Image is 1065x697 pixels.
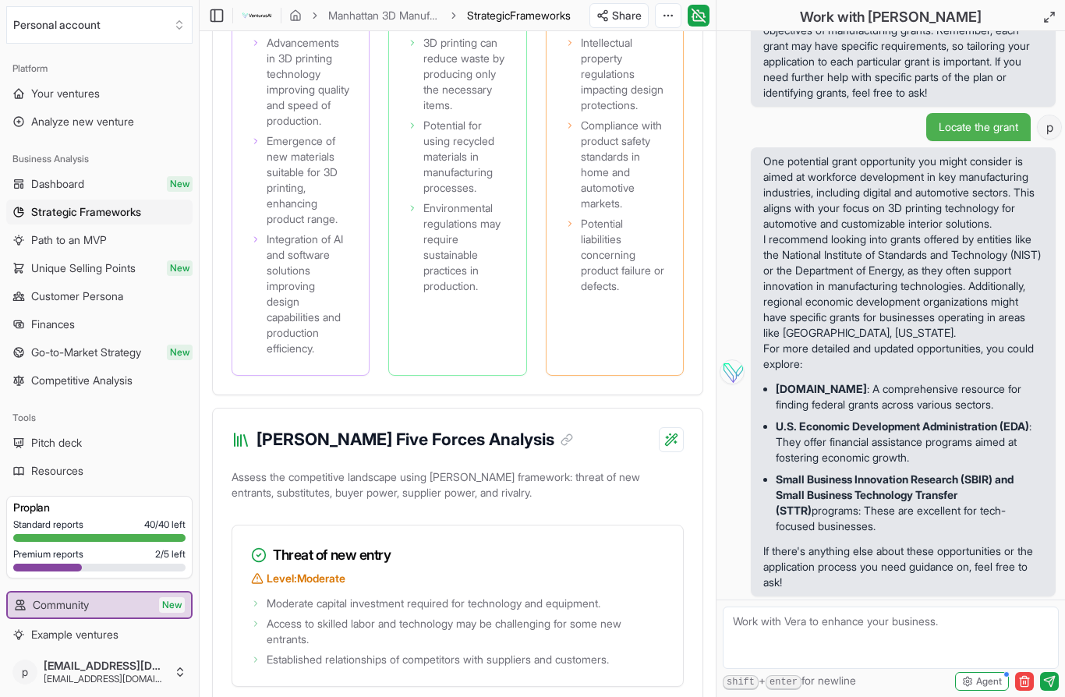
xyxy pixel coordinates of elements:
[6,56,193,81] div: Platform
[31,114,134,129] span: Analyze new venture
[467,8,571,23] span: StrategicFrameworks
[6,430,193,455] a: Pitch deck
[31,232,107,248] span: Path to an MVP
[6,81,193,106] a: Your ventures
[31,176,84,192] span: Dashboard
[289,8,571,23] nav: breadcrumb
[8,593,191,617] a: CommunityNew
[6,284,193,309] a: Customer Persona
[159,597,185,613] span: New
[581,216,664,294] span: Potential liabilities concerning product failure or defects.
[6,405,193,430] div: Tools
[776,472,1014,517] strong: Small Business Innovation Research (SBIR) and Small Business Technology Transfer (STTR)
[6,147,193,172] div: Business Analysis
[976,675,1002,688] span: Agent
[6,109,193,134] a: Analyze new venture
[12,660,37,685] span: p
[6,228,193,253] a: Path to an MVP
[267,133,350,227] span: Emergence of new materials suitable for 3D printing, enhancing product range.
[13,500,186,515] h3: Pro plan
[612,8,642,23] span: Share
[241,6,273,25] img: logo
[776,419,1029,433] strong: U.S. Economic Development Administration (EDA)
[232,466,684,510] p: Assess the competitive landscape using [PERSON_NAME] framework: threat of new entrants, substitut...
[31,288,123,304] span: Customer Persona
[13,518,83,531] span: Standard reports
[763,154,1043,232] p: One potential grant opportunity you might consider is aimed at workforce development in key manuf...
[1038,115,1061,139] span: p
[763,232,1043,341] p: I recommend looking into grants offered by entities like the National Institute of Standards and ...
[267,571,345,586] span: Level: Moderate
[955,672,1009,691] button: Agent
[423,35,507,113] span: 3D printing can reduce waste by producing only the necessary items.
[766,675,801,690] kbd: enter
[589,3,649,28] button: Share
[581,118,664,211] span: Compliance with product safety standards in home and automotive markets.
[723,673,856,690] span: + for newline
[6,622,193,647] a: Example ventures
[6,256,193,281] a: Unique Selling PointsNew
[31,463,83,479] span: Resources
[6,6,193,44] button: Select an organization
[720,359,745,384] img: Vera
[31,260,136,276] span: Unique Selling Points
[6,200,193,225] a: Strategic Frameworks
[6,458,193,483] a: Resources
[776,469,1043,537] li: programs: These are excellent for tech-focused businesses.
[423,118,507,196] span: Potential for using recycled materials in manufacturing processes.
[763,341,1043,372] p: For more detailed and updated opportunities, you could explore:
[33,597,89,613] span: Community
[267,596,600,611] span: Moderate capital investment required for technology and equipment.
[776,382,867,395] strong: [DOMAIN_NAME]
[267,232,350,356] span: Integration of AI and software solutions improving design capabilities and production efficiency.
[31,345,141,360] span: Go-to-Market Strategy
[155,548,186,561] span: 2 / 5 left
[763,543,1043,590] p: If there's anything else about these opportunities or the application process you need guidance o...
[267,35,350,129] span: Advancements in 3D printing technology improving quality and speed of production.
[31,204,141,220] span: Strategic Frameworks
[6,312,193,337] a: Finances
[251,544,664,566] h3: Threat of new entry
[6,653,193,691] button: p[EMAIL_ADDRESS][DOMAIN_NAME][EMAIL_ADDRESS][DOMAIN_NAME]
[13,548,83,561] span: Premium reports
[776,416,1043,469] li: : They offer financial assistance programs aimed at fostering economic growth.
[939,119,1018,135] span: Locate the grant
[31,435,82,451] span: Pitch deck
[267,652,609,667] span: Established relationships of competitors with suppliers and customers.
[6,340,193,365] a: Go-to-Market StrategyNew
[44,659,168,673] span: [EMAIL_ADDRESS][DOMAIN_NAME]
[723,675,759,690] kbd: shift
[44,673,168,685] span: [EMAIL_ADDRESS][DOMAIN_NAME]
[6,172,193,196] a: DashboardNew
[800,6,982,28] h2: Work with [PERSON_NAME]
[510,9,571,22] span: Frameworks
[776,378,1043,416] li: : A comprehensive resource for finding federal grants across various sectors.
[423,200,507,294] span: Environmental regulations may require sustainable practices in production.
[581,35,664,113] span: Intellectual property regulations impacting design protections.
[257,427,573,452] h3: [PERSON_NAME] Five Forces Analysis
[144,518,186,531] span: 40 / 40 left
[328,8,441,23] a: Manhattan 3D Manufacturing
[31,627,119,642] span: Example ventures
[31,317,75,332] span: Finances
[31,86,100,101] span: Your ventures
[167,260,193,276] span: New
[6,368,193,393] a: Competitive Analysis
[267,616,664,647] span: Access to skilled labor and technology may be challenging for some new entrants.
[167,176,193,192] span: New
[31,373,133,388] span: Competitive Analysis
[167,345,193,360] span: New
